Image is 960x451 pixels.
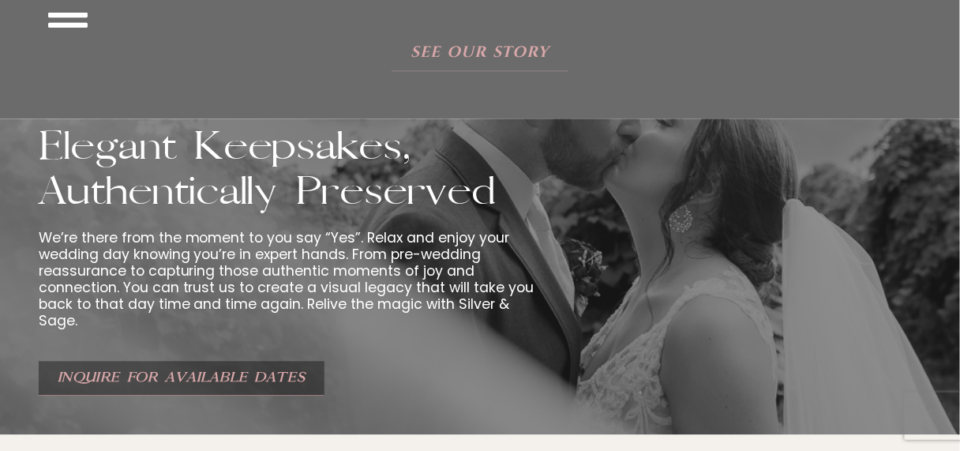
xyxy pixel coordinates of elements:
p: We’re there from the moment to you say “Yes”. Relax and enjoy your wedding day knowing you’re in ... [39,231,542,331]
span: See Our Story [411,43,549,62]
a: See Our Story [392,34,568,72]
h2: Elegant Keepsakes, Authentically Preserved [39,124,542,215]
span: Inquire for Available Dates [58,371,306,386]
a: Inquire for Available Dates [39,362,324,397]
